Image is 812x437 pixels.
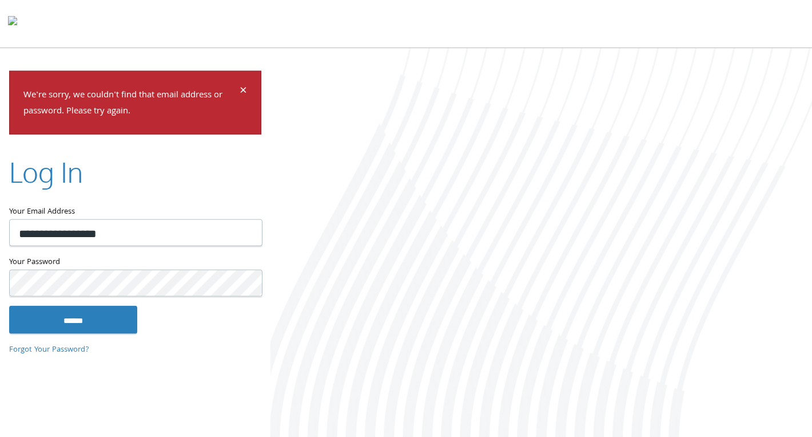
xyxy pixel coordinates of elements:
[9,153,83,191] h2: Log In
[23,87,238,120] p: We're sorry, we couldn't find that email address or password. Please try again.
[9,343,89,356] a: Forgot Your Password?
[240,80,247,103] span: ×
[240,85,247,99] button: Dismiss alert
[8,12,17,35] img: todyl-logo-dark.svg
[9,255,261,270] label: Your Password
